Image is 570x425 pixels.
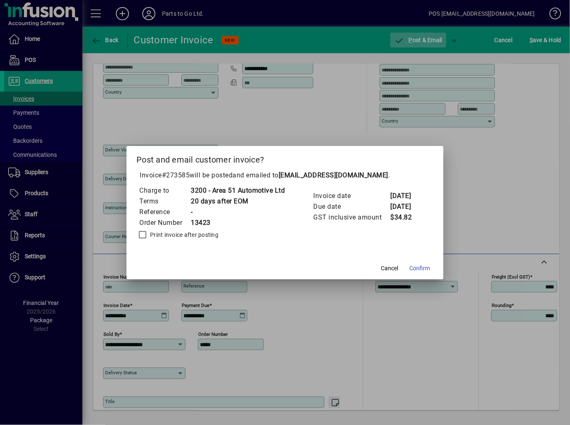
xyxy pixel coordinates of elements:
[139,207,190,217] td: Reference
[390,191,423,201] td: [DATE]
[313,201,390,212] td: Due date
[381,264,399,273] span: Cancel
[136,170,434,180] p: Invoice will be posted .
[190,217,285,228] td: 13423
[410,264,430,273] span: Confirm
[190,185,285,196] td: 3200 - Area 51 Automotive Ltd
[139,217,190,228] td: Order Number
[127,146,443,170] h2: Post and email customer invoice?
[390,201,423,212] td: [DATE]
[377,261,403,276] button: Cancel
[139,196,190,207] td: Terms
[148,231,218,239] label: Print invoice after posting
[162,171,190,179] span: #273585
[232,171,388,179] span: and emailed to
[139,185,190,196] td: Charge to
[406,261,434,276] button: Confirm
[313,191,390,201] td: Invoice date
[279,171,388,179] b: [EMAIL_ADDRESS][DOMAIN_NAME]
[313,212,390,223] td: GST inclusive amount
[190,207,285,217] td: -
[190,196,285,207] td: 20 days after EOM
[390,212,423,223] td: $34.82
